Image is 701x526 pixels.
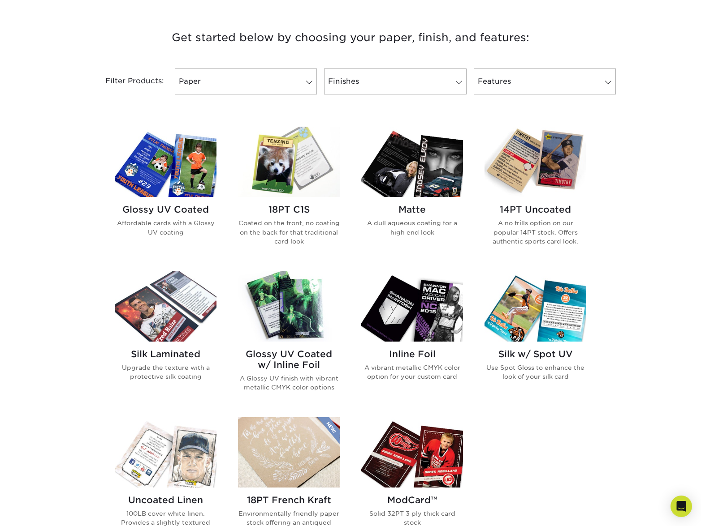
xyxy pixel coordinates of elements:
[238,127,340,197] img: 18PT C1S Trading Cards
[485,204,586,215] h2: 14PT Uncoated
[361,127,463,260] a: Matte Trading Cards Matte A dull aqueous coating for a high end look
[485,218,586,246] p: A no frills option on our popular 14PT stock. Offers authentic sports card look.
[238,349,340,370] h2: Glossy UV Coated w/ Inline Foil
[361,495,463,505] h2: ModCard™
[238,374,340,392] p: A Glossy UV finish with vibrant metallic CMYK color options
[88,17,613,58] h3: Get started below by choosing your paper, finish, and features:
[238,271,340,342] img: Glossy UV Coated w/ Inline Foil Trading Cards
[82,68,171,94] div: Filter Products:
[474,68,616,94] a: Features
[238,271,340,406] a: Glossy UV Coated w/ Inline Foil Trading Cards Glossy UV Coated w/ Inline Foil A Glossy UV finish ...
[175,68,317,94] a: Paper
[485,271,586,406] a: Silk w/ Spot UV Trading Cards Silk w/ Spot UV Use Spot Gloss to enhance the look of your silk card
[115,218,216,237] p: Affordable cards with a Glossy UV coating
[115,417,216,488] img: Uncoated Linen Trading Cards
[324,68,466,94] a: Finishes
[485,349,586,359] h2: Silk w/ Spot UV
[115,204,216,215] h2: Glossy UV Coated
[361,218,463,237] p: A dull aqueous coating for a high end look
[238,218,340,246] p: Coated on the front, no coating on the back for that traditional card look
[115,271,216,342] img: Silk Laminated Trading Cards
[238,417,340,488] img: 18PT French Kraft Trading Cards
[115,495,216,505] h2: Uncoated Linen
[115,363,216,381] p: Upgrade the texture with a protective silk coating
[361,417,463,488] img: ModCard™ Trading Cards
[361,271,463,342] img: Inline Foil Trading Cards
[485,127,586,197] img: 14PT Uncoated Trading Cards
[361,127,463,197] img: Matte Trading Cards
[485,363,586,381] p: Use Spot Gloss to enhance the look of your silk card
[485,271,586,342] img: Silk w/ Spot UV Trading Cards
[115,127,216,260] a: Glossy UV Coated Trading Cards Glossy UV Coated Affordable cards with a Glossy UV coating
[317,417,340,444] img: New Product
[671,496,692,517] div: Open Intercom Messenger
[115,349,216,359] h2: Silk Laminated
[485,127,586,260] a: 14PT Uncoated Trading Cards 14PT Uncoated A no frills option on our popular 14PT stock. Offers au...
[361,271,463,406] a: Inline Foil Trading Cards Inline Foil A vibrant metallic CMYK color option for your custom card
[361,349,463,359] h2: Inline Foil
[115,127,216,197] img: Glossy UV Coated Trading Cards
[238,127,340,260] a: 18PT C1S Trading Cards 18PT C1S Coated on the front, no coating on the back for that traditional ...
[115,271,216,406] a: Silk Laminated Trading Cards Silk Laminated Upgrade the texture with a protective silk coating
[238,204,340,215] h2: 18PT C1S
[361,204,463,215] h2: Matte
[238,495,340,505] h2: 18PT French Kraft
[361,363,463,381] p: A vibrant metallic CMYK color option for your custom card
